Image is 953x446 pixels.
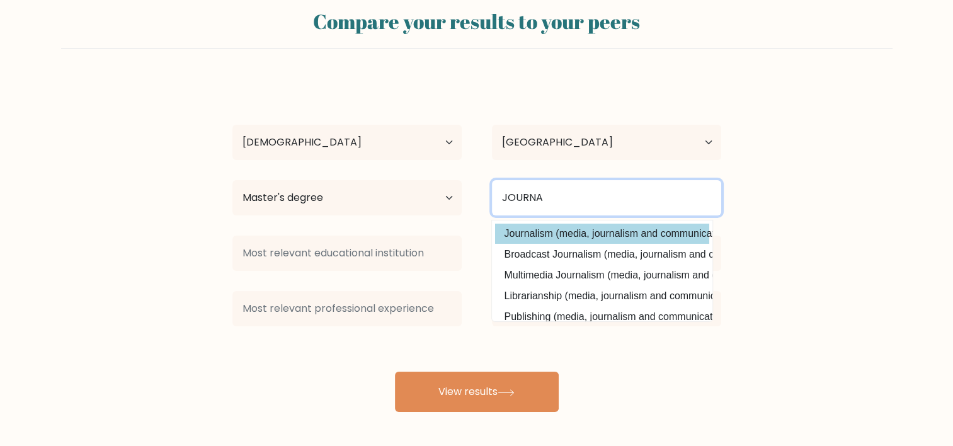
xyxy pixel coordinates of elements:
option: Journalism (media, journalism and communications) [495,224,709,244]
input: What did you study? [492,180,721,215]
option: Multimedia Journalism (media, journalism and communications) [495,265,709,285]
input: Most relevant educational institution [232,236,462,271]
h2: Compare your results to your peers [69,9,885,33]
input: Most relevant professional experience [232,291,462,326]
option: Publishing (media, journalism and communications) [495,307,709,327]
option: Broadcast Journalism (media, journalism and communications) [495,244,709,265]
option: Librarianship (media, journalism and communications) [495,286,709,306]
button: View results [395,372,559,412]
